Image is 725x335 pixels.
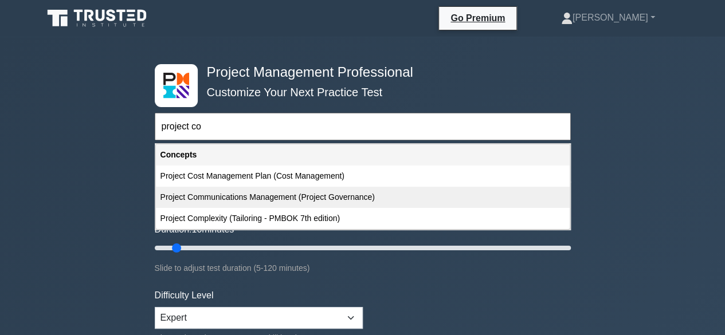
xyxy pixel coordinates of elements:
[156,165,570,187] div: Project Cost Management Plan (Cost Management)
[534,6,683,29] a: [PERSON_NAME]
[155,289,214,302] label: Difficulty Level
[202,64,515,81] h4: Project Management Professional
[155,113,571,140] input: Start typing to filter on topic or concept...
[155,261,571,275] div: Slide to adjust test duration (5-120 minutes)
[156,144,570,165] div: Concepts
[156,208,570,229] div: Project Complexity (Tailoring - PMBOK 7th edition)
[156,187,570,208] div: Project Communications Management (Project Governance)
[444,11,512,25] a: Go Premium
